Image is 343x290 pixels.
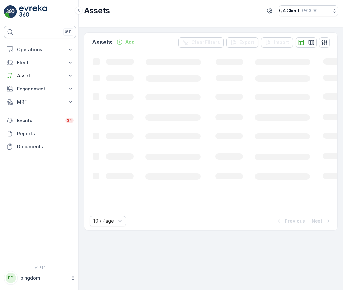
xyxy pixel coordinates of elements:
[17,117,61,124] p: Events
[178,37,224,48] button: Clear Filters
[261,37,293,48] button: Import
[226,37,258,48] button: Export
[302,8,319,13] p: ( +03:00 )
[4,56,76,69] button: Fleet
[4,127,76,140] a: Reports
[275,217,306,225] button: Previous
[4,43,76,56] button: Operations
[4,140,76,153] a: Documents
[17,72,63,79] p: Asset
[19,5,47,18] img: logo_light-DOdMpM7g.png
[279,8,300,14] p: QA Client
[4,5,17,18] img: logo
[92,38,112,47] p: Assets
[4,271,76,285] button: PPpingdom
[67,118,72,123] p: 34
[279,5,338,16] button: QA Client(+03:00)
[17,99,63,105] p: MRF
[4,95,76,108] button: MRF
[312,218,322,224] p: Next
[17,46,63,53] p: Operations
[4,82,76,95] button: Engagement
[191,39,220,46] p: Clear Filters
[17,59,63,66] p: Fleet
[65,29,72,35] p: ⌘B
[311,217,332,225] button: Next
[17,143,73,150] p: Documents
[285,218,305,224] p: Previous
[17,130,73,137] p: Reports
[4,69,76,82] button: Asset
[17,86,63,92] p: Engagement
[239,39,254,46] p: Export
[4,266,76,270] span: v 1.51.1
[114,38,137,46] button: Add
[20,275,67,281] p: pingdom
[4,114,76,127] a: Events34
[274,39,289,46] p: Import
[6,273,16,283] div: PP
[84,6,110,16] p: Assets
[125,39,135,45] p: Add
